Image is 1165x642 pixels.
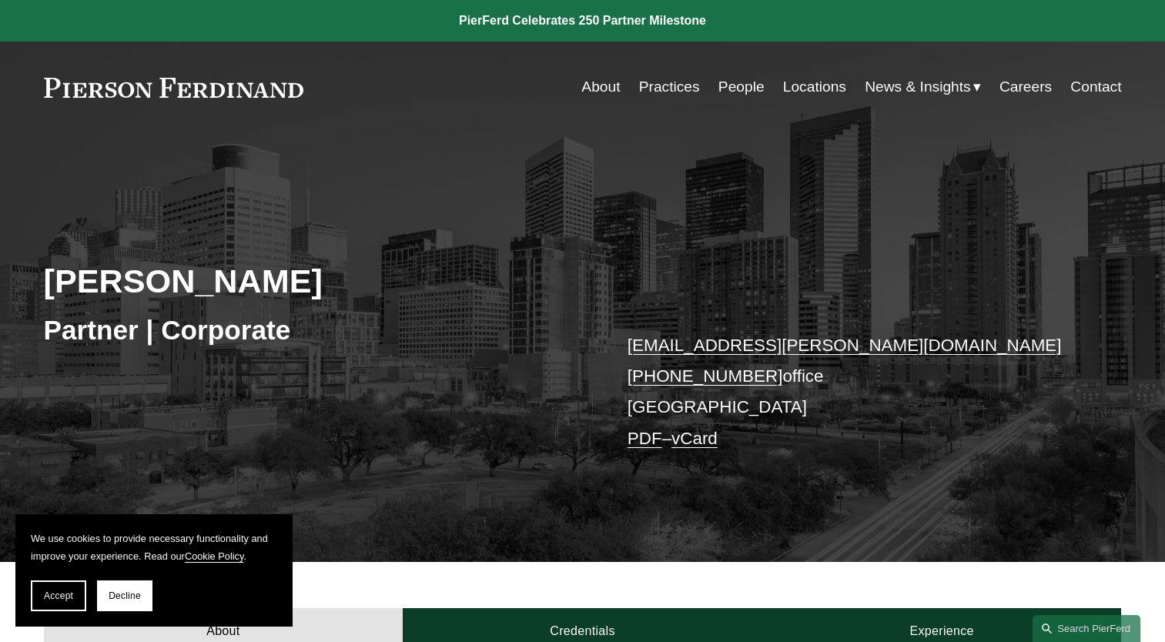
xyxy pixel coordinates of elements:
[581,72,620,102] a: About
[31,530,277,565] p: We use cookies to provide necessary functionality and improve your experience. Read our .
[15,514,293,627] section: Cookie banner
[185,550,244,562] a: Cookie Policy
[783,72,846,102] a: Locations
[718,72,765,102] a: People
[31,580,86,611] button: Accept
[671,429,718,448] a: vCard
[628,336,1062,355] a: [EMAIL_ADDRESS][PERSON_NAME][DOMAIN_NAME]
[1070,72,1121,102] a: Contact
[44,313,583,347] h3: Partner | Corporate
[1033,615,1140,642] a: Search this site
[109,590,141,601] span: Decline
[999,72,1052,102] a: Careers
[44,261,583,301] h2: [PERSON_NAME]
[628,366,783,386] a: [PHONE_NUMBER]
[628,429,662,448] a: PDF
[865,74,971,101] span: News & Insights
[44,590,73,601] span: Accept
[628,330,1076,454] p: office [GEOGRAPHIC_DATA] –
[865,72,981,102] a: folder dropdown
[97,580,152,611] button: Decline
[639,72,700,102] a: Practices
